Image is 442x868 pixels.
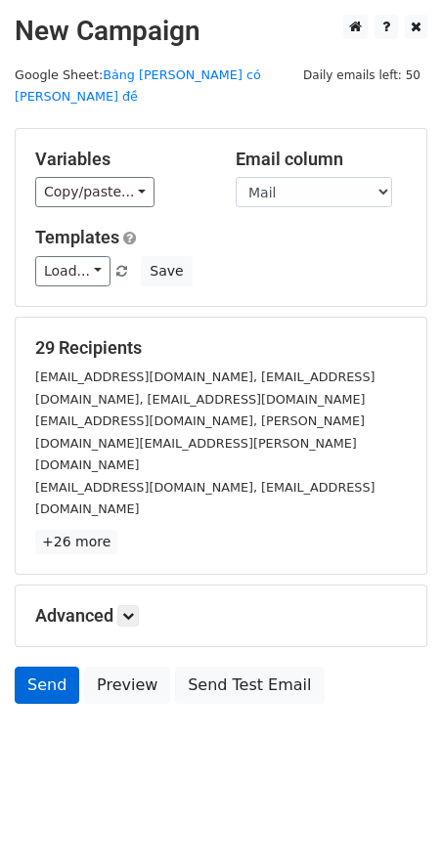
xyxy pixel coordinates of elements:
button: Save [141,256,192,286]
a: +26 more [35,530,117,554]
h2: New Campaign [15,15,427,48]
h5: Advanced [35,605,407,627]
div: Tiện ích trò chuyện [344,774,442,868]
span: Daily emails left: 50 [296,65,427,86]
h5: 29 Recipients [35,337,407,359]
small: [EMAIL_ADDRESS][DOMAIN_NAME], [EMAIL_ADDRESS][DOMAIN_NAME], [EMAIL_ADDRESS][DOMAIN_NAME] [35,369,375,407]
a: Daily emails left: 50 [296,67,427,82]
a: Send [15,667,79,704]
a: Templates [35,227,119,247]
h5: Email column [236,149,407,170]
h5: Variables [35,149,206,170]
small: Google Sheet: [15,67,261,105]
small: [EMAIL_ADDRESS][DOMAIN_NAME], [PERSON_NAME][DOMAIN_NAME][EMAIL_ADDRESS][PERSON_NAME][DOMAIN_NAME] [35,413,365,472]
a: Load... [35,256,110,286]
iframe: Chat Widget [344,774,442,868]
a: Copy/paste... [35,177,155,207]
a: Bảng [PERSON_NAME] có [PERSON_NAME] đề [15,67,261,105]
small: [EMAIL_ADDRESS][DOMAIN_NAME], [EMAIL_ADDRESS][DOMAIN_NAME] [35,480,375,517]
a: Send Test Email [175,667,324,704]
a: Preview [84,667,170,704]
